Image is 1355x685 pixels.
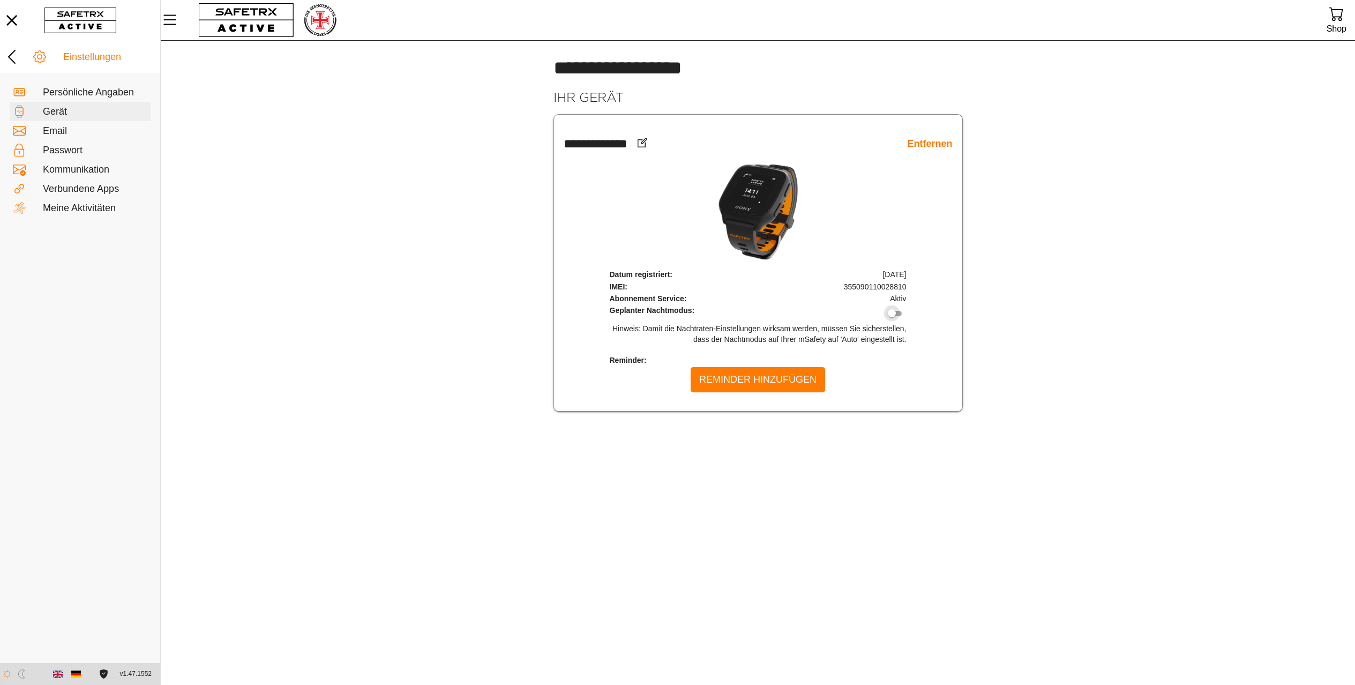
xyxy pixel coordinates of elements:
button: English [49,665,67,683]
span: IMEI [610,282,627,291]
img: Activities.svg [13,202,26,214]
img: mSafety.png [718,163,798,260]
td: Aktiv [772,293,907,304]
button: Reminder hinzufügen [691,367,825,392]
span: Abonnement Service [610,294,687,303]
div: Meine Aktivitäten [43,203,147,214]
div: Kommunikation [43,164,147,176]
div: Email [43,125,147,137]
img: RescueLogo.png [303,3,337,38]
div: Verbundene Apps [43,183,147,195]
span: v1.47.1552 [120,668,152,680]
button: v1.47.1552 [114,665,158,683]
button: MenÜ [161,9,188,31]
span: Reminder [610,356,647,364]
button: German [67,665,85,683]
span: Datum registriert [610,270,672,279]
img: de.svg [71,669,81,679]
img: ModeDark.svg [17,669,26,679]
div: Persönliche Angaben [43,87,147,99]
div: Einstellungen [63,51,157,63]
div: Passwort [43,145,147,157]
p: Hinweis: Damit die Nachtraten-Einstellungen wirksam werden, müssen Sie sicherstellen, dass der Na... [610,324,907,345]
span: Reminder hinzufügen [699,371,817,388]
div: Gerät [43,106,147,118]
td: [DATE] [772,269,907,280]
div: Shop [1327,21,1346,36]
img: en.svg [53,669,63,679]
img: Devices.svg [13,105,26,118]
a: Lizenzvereinbarung [96,669,111,679]
td: 355090110028810 [772,281,907,292]
span: Geplanter Nachtmodus [610,306,695,315]
h2: Ihr Gerät [553,89,963,106]
a: Entfernen [907,138,952,150]
img: ModeLight.svg [3,669,12,679]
